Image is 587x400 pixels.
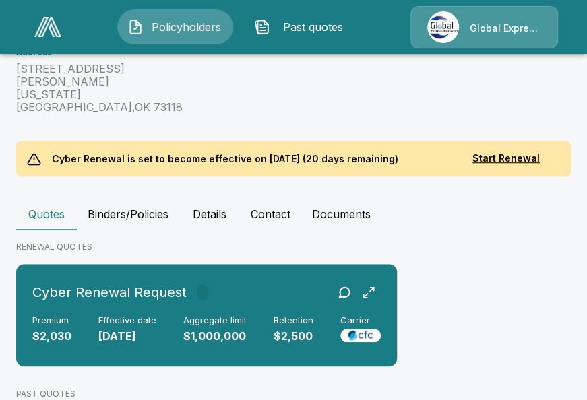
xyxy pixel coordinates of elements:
[254,19,270,35] img: Past quotes Icon
[183,315,247,326] h6: Aggregate limit
[179,198,240,230] button: Details
[301,198,381,230] button: Documents
[34,17,61,37] img: AA Logo
[244,9,360,44] button: Past quotes IconPast quotes
[274,329,313,344] p: $2,500
[98,315,156,326] h6: Effective date
[41,141,410,176] p: Cyber Renewal is set to become effective on [DATE] (20 days remaining)
[127,19,144,35] img: Policyholders Icon
[149,19,223,35] span: Policyholders
[340,329,381,342] img: Carrier
[240,198,301,230] button: Contact
[16,198,77,230] button: Quotes
[98,329,156,344] p: [DATE]
[274,315,313,326] h6: Retention
[16,198,571,230] div: policyholder tabs
[117,9,233,44] button: Policyholders IconPolicyholders
[77,198,179,230] button: Binders/Policies
[16,63,190,114] p: [STREET_ADDRESS][PERSON_NAME] [US_STATE][GEOGRAPHIC_DATA] , OK 73118
[276,19,350,35] span: Past quotes
[16,241,571,253] p: RENEWAL QUOTES
[183,329,247,344] p: $1,000,000
[340,315,381,326] h6: Carrier
[452,146,560,171] button: Start Renewal
[32,315,71,326] h6: Premium
[16,388,571,400] p: PAST QUOTES
[32,329,71,344] p: $2,030
[32,281,187,303] h6: Cyber Renewal Request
